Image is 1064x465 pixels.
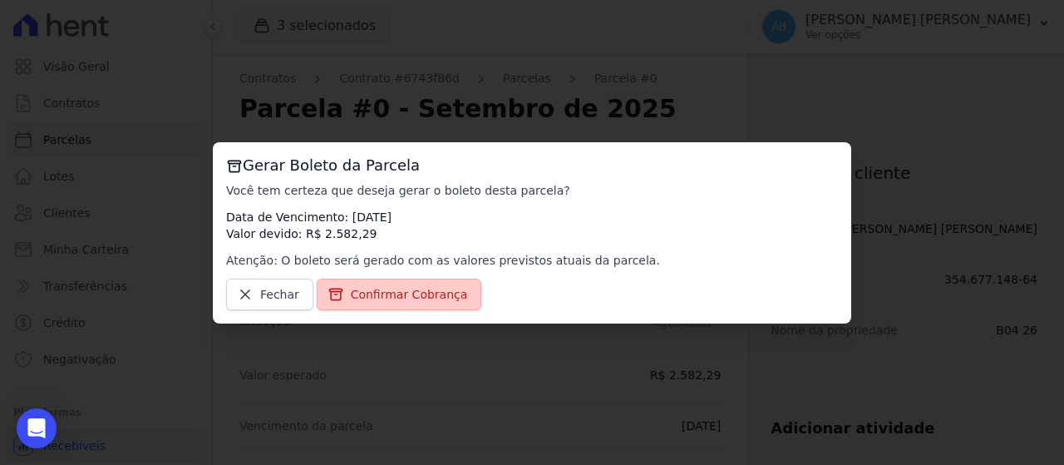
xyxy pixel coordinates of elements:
a: Fechar [226,279,313,310]
h3: Gerar Boleto da Parcela [226,156,838,176]
p: Você tem certeza que deseja gerar o boleto desta parcela? [226,182,838,199]
p: Data de Vencimento: [DATE] Valor devido: R$ 2.582,29 [226,209,838,242]
span: Confirmar Cobrança [351,286,468,303]
div: Open Intercom Messenger [17,408,57,448]
p: Atenção: O boleto será gerado com as valores previstos atuais da parcela. [226,252,838,269]
span: Fechar [260,286,299,303]
a: Confirmar Cobrança [317,279,482,310]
